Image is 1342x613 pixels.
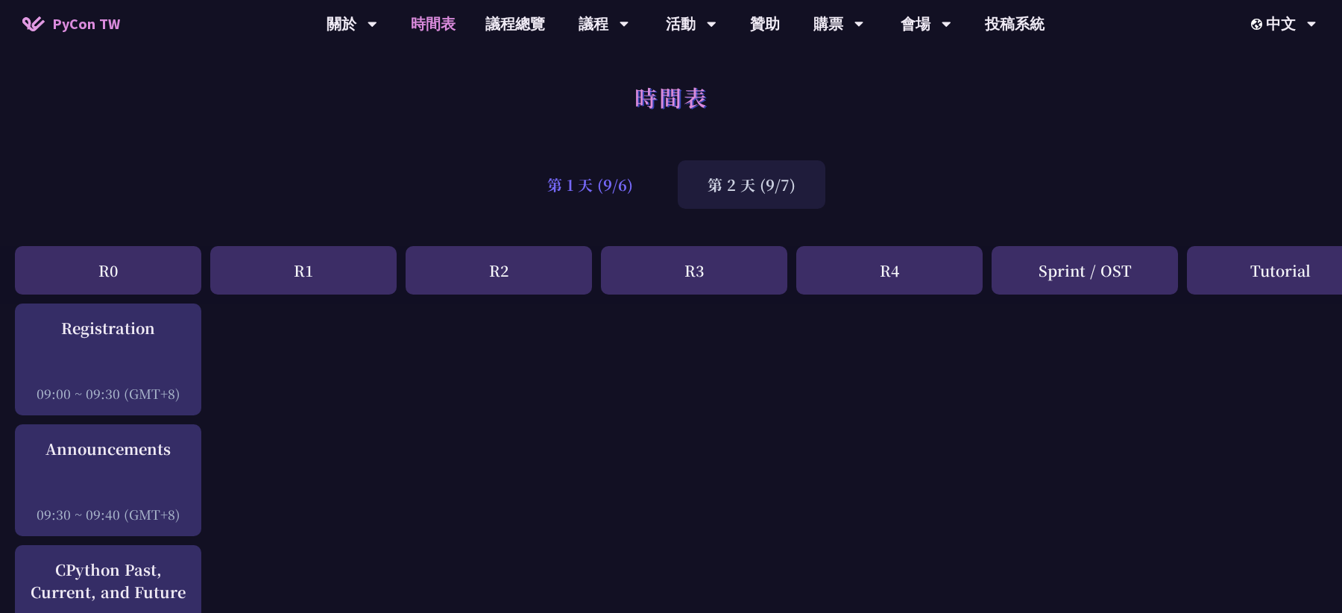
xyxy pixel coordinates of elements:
div: R3 [601,246,787,295]
div: 09:30 ~ 09:40 (GMT+8) [22,505,194,524]
div: R0 [15,246,201,295]
div: 09:00 ~ 09:30 (GMT+8) [22,384,194,403]
div: Announcements [22,438,194,460]
div: R2 [406,246,592,295]
div: CPython Past, Current, and Future [22,559,194,603]
div: 第 2 天 (9/7) [678,160,825,209]
span: PyCon TW [52,13,120,35]
div: R1 [210,246,397,295]
div: Sprint / OST [992,246,1178,295]
img: Locale Icon [1251,19,1266,30]
h1: 時間表 [634,75,708,119]
div: Registration [22,317,194,339]
div: 第 1 天 (9/6) [517,160,663,209]
div: R4 [796,246,983,295]
a: PyCon TW [7,5,135,43]
img: Home icon of PyCon TW 2025 [22,16,45,31]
